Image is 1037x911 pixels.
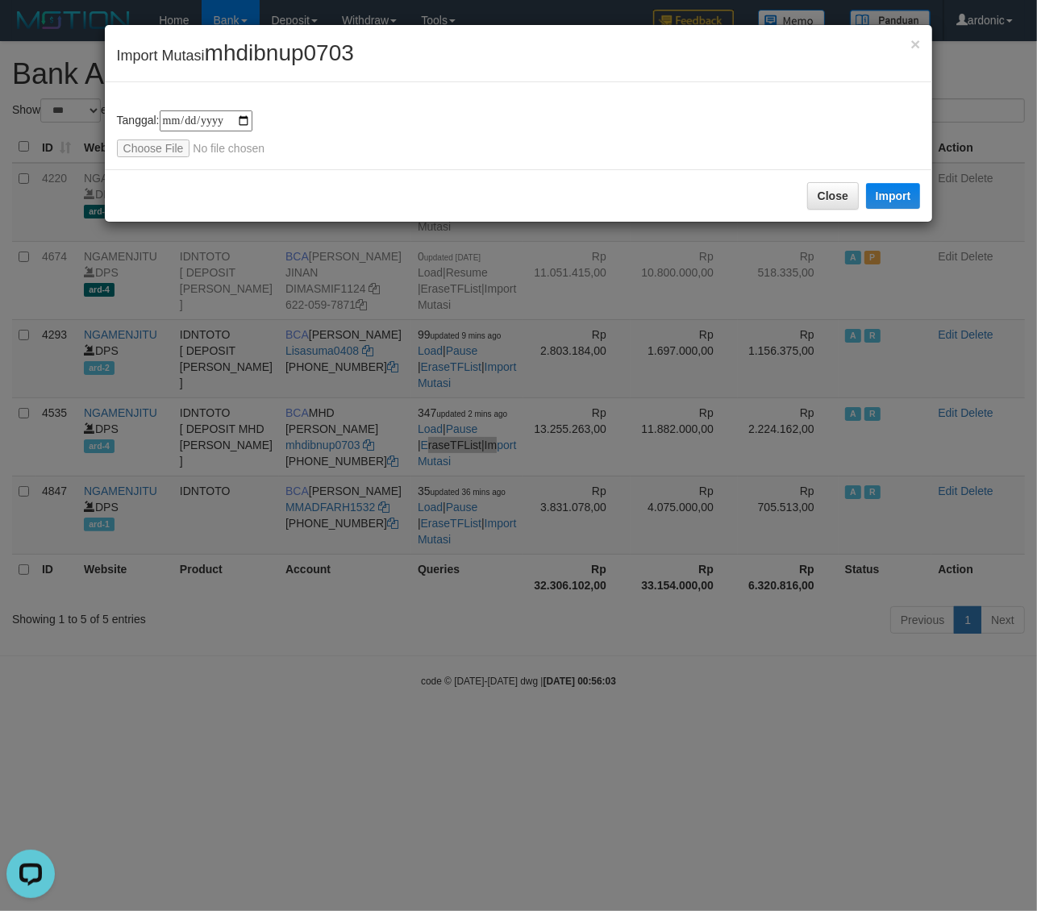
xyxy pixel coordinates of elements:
[6,6,55,55] button: Open LiveChat chat widget
[910,35,920,52] button: Close
[807,182,859,210] button: Close
[205,40,354,65] span: mhdibnup0703
[117,48,354,64] span: Import Mutasi
[117,110,921,157] div: Tanggal:
[866,183,921,209] button: Import
[910,35,920,53] span: ×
